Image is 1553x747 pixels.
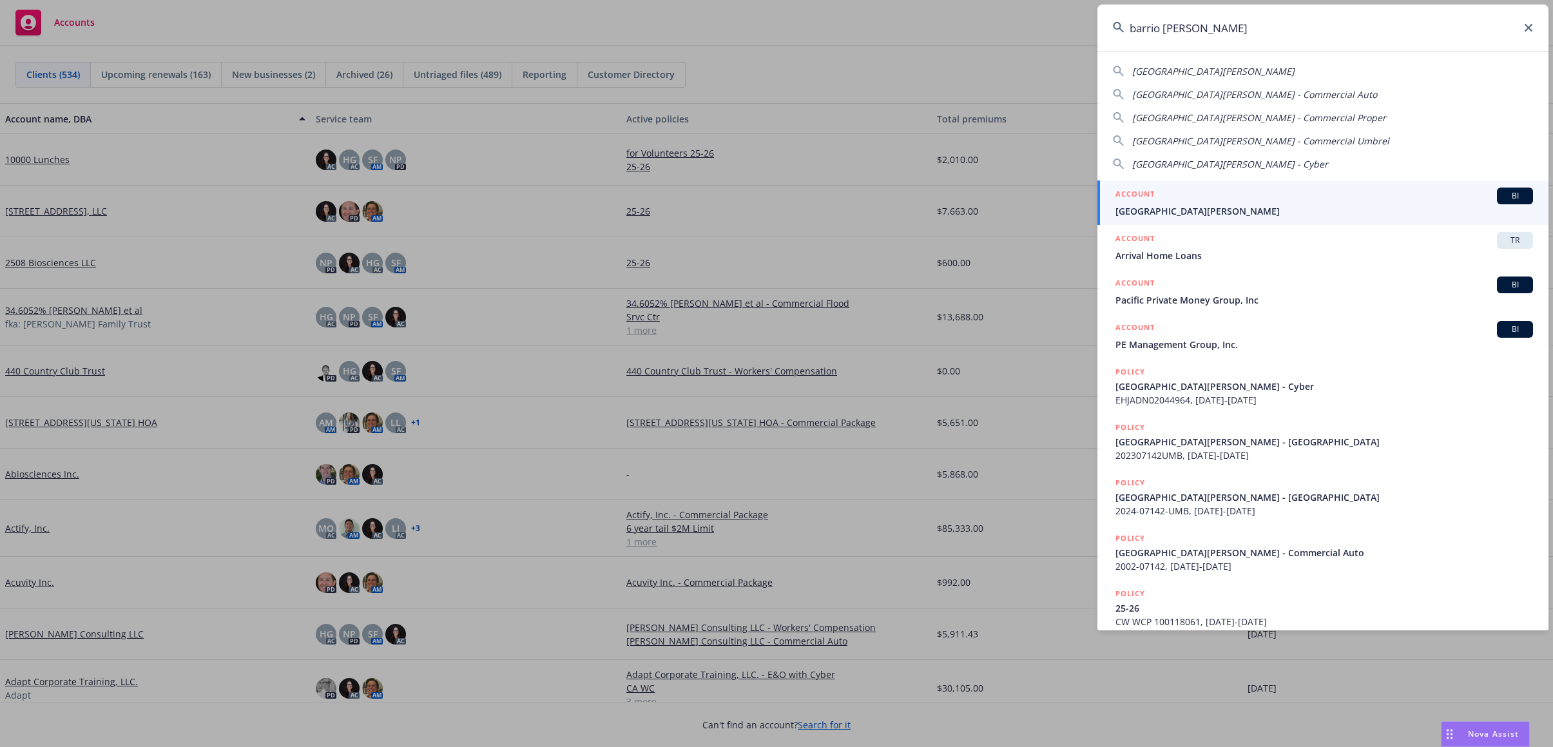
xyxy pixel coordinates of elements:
[1115,449,1533,462] span: 202307142UMB, [DATE]-[DATE]
[1115,204,1533,218] span: [GEOGRAPHIC_DATA][PERSON_NAME]
[1097,469,1548,525] a: POLICY[GEOGRAPHIC_DATA][PERSON_NAME] - [GEOGRAPHIC_DATA]2024-07142-UMB, [DATE]-[DATE]
[1502,190,1528,202] span: BI
[1097,414,1548,469] a: POLICY[GEOGRAPHIC_DATA][PERSON_NAME] - [GEOGRAPHIC_DATA]202307142UMB, [DATE]-[DATE]
[1097,525,1548,580] a: POLICY[GEOGRAPHIC_DATA][PERSON_NAME] - Commercial Auto2002-07142, [DATE]-[DATE]
[1097,5,1548,51] input: Search...
[1115,380,1533,393] span: [GEOGRAPHIC_DATA][PERSON_NAME] - Cyber
[1115,338,1533,351] span: PE Management Group, Inc.
[1115,293,1533,307] span: Pacific Private Money Group, Inc
[1115,601,1533,615] span: 25-26
[1115,321,1155,336] h5: ACCOUNT
[1115,559,1533,573] span: 2002-07142, [DATE]-[DATE]
[1097,580,1548,635] a: POLICY25-26CW WCP 100118061, [DATE]-[DATE]
[1115,188,1155,203] h5: ACCOUNT
[1468,728,1519,739] span: Nova Assist
[1115,587,1145,600] h5: POLICY
[1132,112,1386,124] span: [GEOGRAPHIC_DATA][PERSON_NAME] - Commercial Proper
[1115,546,1533,559] span: [GEOGRAPHIC_DATA][PERSON_NAME] - Commercial Auto
[1132,88,1377,101] span: [GEOGRAPHIC_DATA][PERSON_NAME] - Commercial Auto
[1442,722,1458,746] div: Drag to move
[1097,358,1548,414] a: POLICY[GEOGRAPHIC_DATA][PERSON_NAME] - CyberEHJADN02044964, [DATE]-[DATE]
[1115,615,1533,628] span: CW WCP 100118061, [DATE]-[DATE]
[1441,721,1530,747] button: Nova Assist
[1115,532,1145,545] h5: POLICY
[1502,324,1528,335] span: BI
[1132,158,1328,170] span: [GEOGRAPHIC_DATA][PERSON_NAME] - Cyber
[1115,504,1533,518] span: 2024-07142-UMB, [DATE]-[DATE]
[1502,235,1528,246] span: TR
[1132,135,1389,147] span: [GEOGRAPHIC_DATA][PERSON_NAME] - Commercial Umbrel
[1115,365,1145,378] h5: POLICY
[1115,393,1533,407] span: EHJADN02044964, [DATE]-[DATE]
[1097,314,1548,358] a: ACCOUNTBIPE Management Group, Inc.
[1115,476,1145,489] h5: POLICY
[1115,276,1155,292] h5: ACCOUNT
[1115,435,1533,449] span: [GEOGRAPHIC_DATA][PERSON_NAME] - [GEOGRAPHIC_DATA]
[1132,65,1295,77] span: [GEOGRAPHIC_DATA][PERSON_NAME]
[1115,421,1145,434] h5: POLICY
[1115,232,1155,247] h5: ACCOUNT
[1097,180,1548,225] a: ACCOUNTBI[GEOGRAPHIC_DATA][PERSON_NAME]
[1115,249,1533,262] span: Arrival Home Loans
[1097,225,1548,269] a: ACCOUNTTRArrival Home Loans
[1097,269,1548,314] a: ACCOUNTBIPacific Private Money Group, Inc
[1502,279,1528,291] span: BI
[1115,490,1533,504] span: [GEOGRAPHIC_DATA][PERSON_NAME] - [GEOGRAPHIC_DATA]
